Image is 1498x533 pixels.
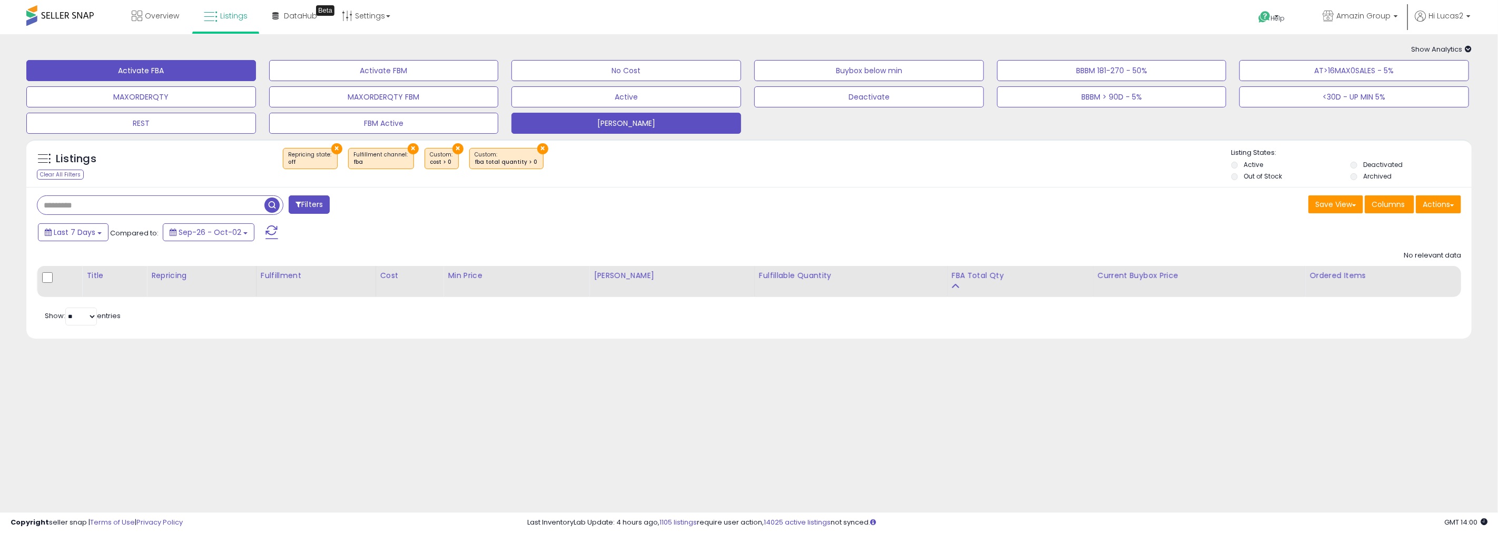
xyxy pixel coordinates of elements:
button: No Cost [511,60,741,81]
div: Fulfillment [261,270,371,281]
button: Activate FBA [26,60,256,81]
button: BBBM 181-270 - 50% [997,60,1227,81]
div: No relevant data [1404,251,1461,261]
span: Hi Lucas2 [1428,11,1463,21]
label: Out of Stock [1244,172,1283,181]
button: AT>16MAX0SALES - 5% [1239,60,1469,81]
span: Custom: [475,151,538,166]
span: Fulfillment channel : [354,151,408,166]
div: FBA Total Qty [952,270,1089,281]
div: fba [354,159,408,166]
span: Repricing state : [289,151,332,166]
div: Repricing [151,270,252,281]
h5: Listings [56,152,96,166]
div: Min Price [448,270,585,281]
button: × [331,143,342,154]
button: [PERSON_NAME] [511,113,741,134]
div: Tooltip anchor [316,5,334,16]
button: Deactivate [754,86,984,107]
a: Help [1250,3,1306,34]
button: Buybox below min [754,60,984,81]
button: BBBM > 90D - 5% [997,86,1227,107]
button: REST [26,113,256,134]
span: Custom: [430,151,453,166]
button: FBM Active [269,113,499,134]
button: Activate FBM [269,60,499,81]
button: Save View [1308,195,1363,213]
span: Overview [145,11,179,21]
button: Active [511,86,741,107]
span: Amazin Group [1336,11,1391,21]
div: Cost [380,270,439,281]
p: Listing States: [1231,148,1472,158]
button: MAXORDERQTY FBM [269,86,499,107]
button: Last 7 Days [38,223,109,241]
button: Actions [1416,195,1461,213]
span: Listings [220,11,248,21]
div: Title [86,270,142,281]
a: Hi Lucas2 [1415,11,1471,34]
div: off [289,159,332,166]
div: Fulfillable Quantity [759,270,943,281]
button: × [537,143,548,154]
span: Show: entries [45,311,121,321]
label: Active [1244,160,1264,169]
span: DataHub [284,11,317,21]
button: Sep-26 - Oct-02 [163,223,254,241]
button: × [452,143,464,154]
button: × [408,143,419,154]
span: Compared to: [110,228,159,238]
span: Sep-26 - Oct-02 [179,227,241,238]
span: Columns [1372,199,1405,210]
label: Archived [1363,172,1392,181]
i: Get Help [1258,11,1271,24]
button: <30D - UP MIN 5% [1239,86,1469,107]
button: MAXORDERQTY [26,86,256,107]
div: Clear All Filters [37,170,84,180]
div: fba total quantity > 0 [475,159,538,166]
span: Show Analytics [1411,44,1472,54]
span: Last 7 Days [54,227,95,238]
div: [PERSON_NAME] [594,270,750,281]
button: Filters [289,195,330,214]
div: cost > 0 [430,159,453,166]
span: Help [1271,14,1285,23]
div: Current Buybox Price [1098,270,1301,281]
label: Deactivated [1363,160,1403,169]
div: Ordered Items [1309,270,1456,281]
button: Columns [1365,195,1414,213]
